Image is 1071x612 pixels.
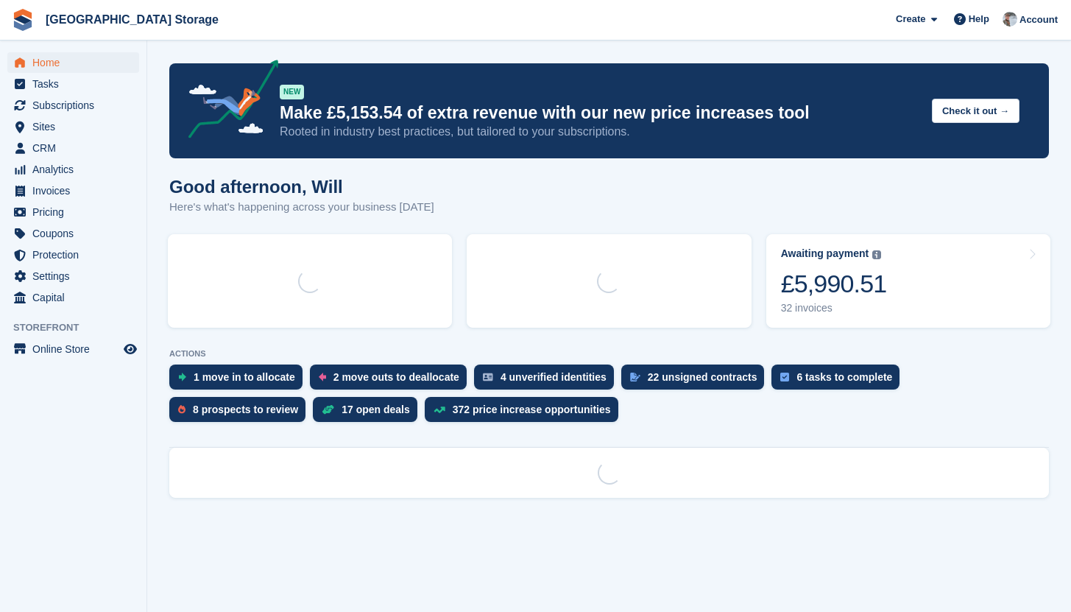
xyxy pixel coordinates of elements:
[310,365,474,397] a: 2 move outs to deallocate
[425,397,626,429] a: 372 price increase opportunities
[40,7,225,32] a: [GEOGRAPHIC_DATA] Storage
[766,234,1050,328] a: Awaiting payment £5,990.51 32 invoices
[7,116,139,137] a: menu
[32,52,121,73] span: Home
[194,371,295,383] div: 1 move in to allocate
[872,250,881,259] img: icon-info-grey-7440780725fd019a000dd9b08b2336e03edf1995a4989e88bcd33f0948082b44.svg
[32,339,121,359] span: Online Store
[32,116,121,137] span: Sites
[280,124,920,140] p: Rooted in industry best practices, but tailored to your subscriptions.
[648,371,757,383] div: 22 unsigned contracts
[630,373,640,381] img: contract_signature_icon-13c848040528278c33f63329250d36e43548de30e8caae1d1a13099fd9432cc5.svg
[178,373,186,381] img: move_ins_to_allocate_icon-fdf77a2bb77ea45bf5b3d319d69a93e2d87916cf1d5bf7949dd705db3b84f3ca.svg
[176,60,279,144] img: price-adjustments-announcement-icon-8257ccfd72463d97f412b2fc003d46551f7dbcb40ab6d574587a9cd5c0d94...
[781,247,869,260] div: Awaiting payment
[796,371,892,383] div: 6 tasks to complete
[169,199,434,216] p: Here's what's happening across your business [DATE]
[7,266,139,286] a: menu
[342,404,410,415] div: 17 open deals
[781,302,887,314] div: 32 invoices
[7,245,139,265] a: menu
[333,371,459,383] div: 2 move outs to deallocate
[7,52,139,73] a: menu
[121,340,139,358] a: Preview store
[434,407,445,413] img: price_increase_opportunities-93ffe204e8149a01c8c9dc8f82e8f89637d9d84a8eef4429ea346261dce0b2c0.svg
[32,180,121,201] span: Invoices
[32,287,121,308] span: Capital
[280,102,920,124] p: Make £5,153.54 of extra revenue with our new price increases tool
[7,202,139,222] a: menu
[32,95,121,116] span: Subscriptions
[319,373,326,381] img: move_outs_to_deallocate_icon-f764333ba52eb49d3ac5e1228854f67142a1ed5810a6f6cc68b1a99e826820c5.svg
[621,365,772,397] a: 22 unsigned contracts
[32,159,121,180] span: Analytics
[7,95,139,116] a: menu
[1019,13,1058,27] span: Account
[32,74,121,94] span: Tasks
[32,223,121,244] span: Coupons
[32,138,121,158] span: CRM
[178,405,185,414] img: prospect-51fa495bee0391a8d652442698ab0144808aea92771e9ea1ae160a38d050c398.svg
[453,404,611,415] div: 372 price increase opportunities
[7,159,139,180] a: menu
[169,365,310,397] a: 1 move in to allocate
[932,99,1019,123] button: Check it out →
[771,365,907,397] a: 6 tasks to complete
[13,320,146,335] span: Storefront
[7,74,139,94] a: menu
[7,287,139,308] a: menu
[969,12,989,27] span: Help
[169,349,1049,359] p: ACTIONS
[7,138,139,158] a: menu
[169,177,434,197] h1: Good afternoon, Will
[32,245,121,265] span: Protection
[780,373,789,381] img: task-75834270c22a3079a89374b754ae025e5fb1db73e45f91037f5363f120a921f8.svg
[7,180,139,201] a: menu
[1003,12,1017,27] img: Will Strivens
[483,373,493,381] img: verify_identity-adf6edd0f0f0b5bbfe63781bf79b02c33cf7c696d77639b501bdc392416b5a36.svg
[7,223,139,244] a: menu
[322,404,334,415] img: deal-1b604bf984904fb50ccaf53a9ad4b4a5d6e5aea283cecdc64d6e3604feb123c2.svg
[7,339,139,359] a: menu
[896,12,925,27] span: Create
[474,365,621,397] a: 4 unverified identities
[781,269,887,299] div: £5,990.51
[32,202,121,222] span: Pricing
[280,85,304,99] div: NEW
[193,404,298,415] div: 8 prospects to review
[12,9,34,31] img: stora-icon-8386f47178a22dfd0bd8f6a31ec36ba5ce8667c1dd55bd0f319d3a0aa187defe.svg
[32,266,121,286] span: Settings
[313,397,425,429] a: 17 open deals
[501,371,607,383] div: 4 unverified identities
[169,397,313,429] a: 8 prospects to review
